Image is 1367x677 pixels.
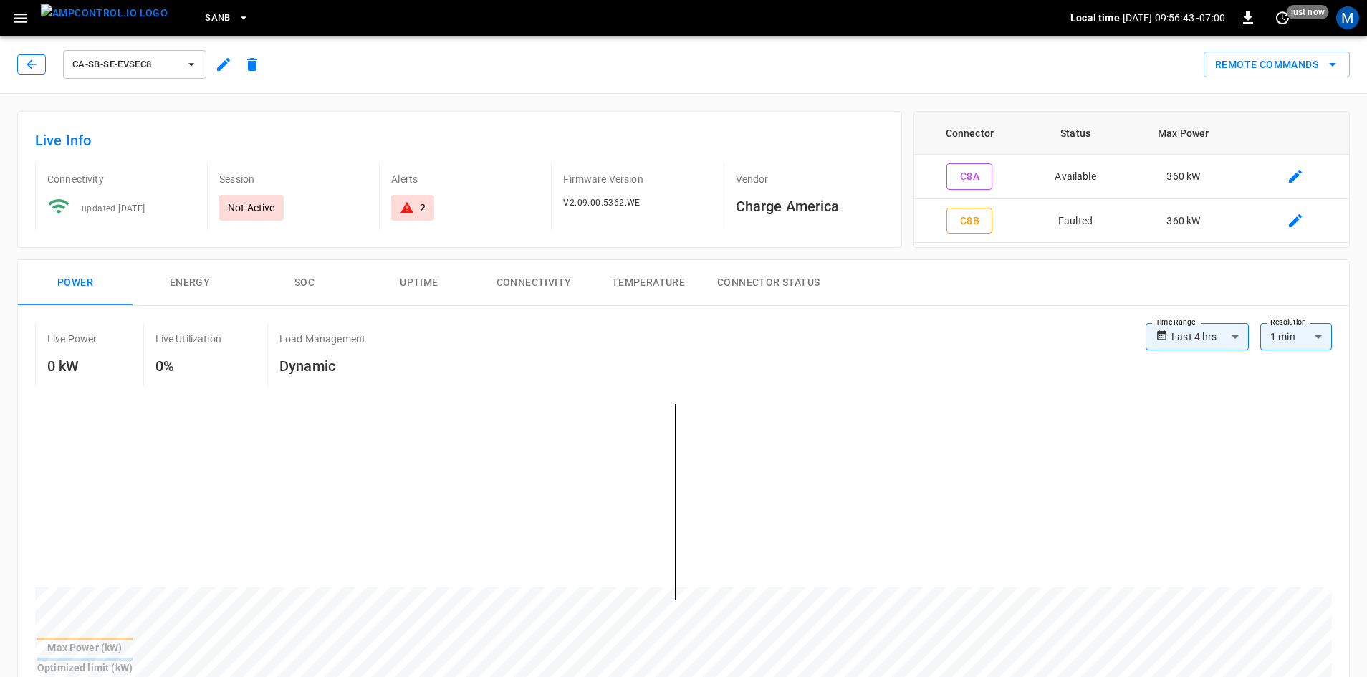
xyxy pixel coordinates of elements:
[1126,112,1242,155] th: Max Power
[41,4,168,22] img: ampcontrol.io logo
[1123,11,1225,25] p: [DATE] 09:56:43 -07:00
[47,332,97,346] p: Live Power
[1126,155,1242,199] td: 360 kW
[1260,323,1332,350] div: 1 min
[247,260,362,306] button: SOC
[47,172,196,186] p: Connectivity
[1025,199,1126,244] td: Faulted
[63,50,206,79] button: ca-sb-se-evseC8
[914,112,1025,155] th: Connector
[736,195,884,218] h6: Charge America
[591,260,706,306] button: Temperature
[1204,52,1350,78] button: Remote Commands
[736,172,884,186] p: Vendor
[35,129,884,152] h6: Live Info
[1270,317,1306,328] label: Resolution
[563,198,640,208] span: V2.09.00.5362.WE
[279,332,365,346] p: Load Management
[362,260,476,306] button: Uptime
[228,201,275,215] p: Not Active
[1025,155,1126,199] td: Available
[420,201,426,215] div: 2
[1070,11,1120,25] p: Local time
[155,355,221,378] h6: 0%
[476,260,591,306] button: Connectivity
[1156,317,1196,328] label: Time Range
[18,260,133,306] button: Power
[1204,52,1350,78] div: remote commands options
[205,10,231,27] span: SanB
[82,203,145,213] span: updated [DATE]
[1271,6,1294,29] button: set refresh interval
[133,260,247,306] button: Energy
[199,4,255,32] button: SanB
[946,208,992,234] button: C8B
[1287,5,1329,19] span: just now
[1126,199,1242,244] td: 360 kW
[279,355,365,378] h6: Dynamic
[391,172,539,186] p: Alerts
[219,172,368,186] p: Session
[914,112,1349,243] table: connector table
[946,163,992,190] button: C8A
[706,260,831,306] button: Connector Status
[1336,6,1359,29] div: profile-icon
[47,355,97,378] h6: 0 kW
[155,332,221,346] p: Live Utilization
[1025,112,1126,155] th: Status
[72,57,178,73] span: ca-sb-se-evseC8
[1171,323,1249,350] div: Last 4 hrs
[563,172,711,186] p: Firmware Version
